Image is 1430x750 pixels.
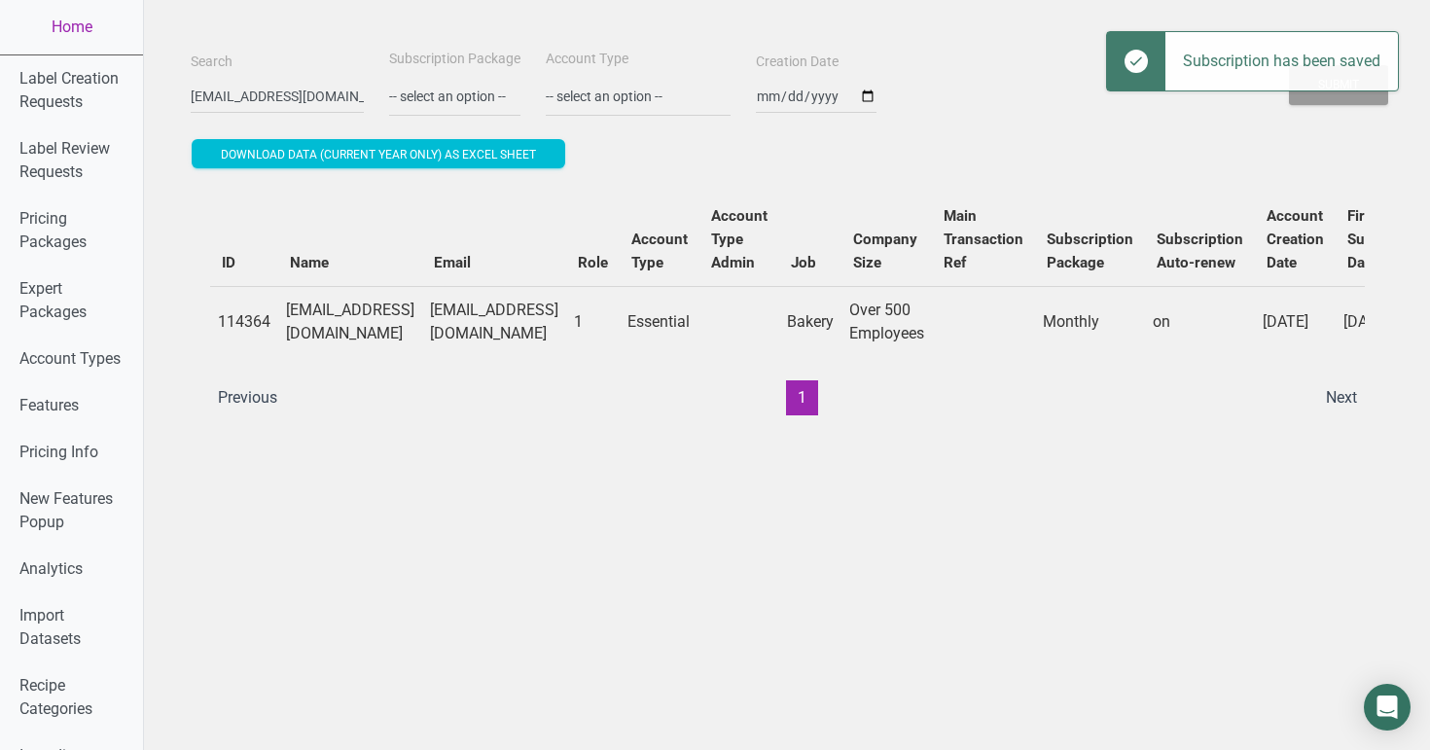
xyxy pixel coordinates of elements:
[841,286,932,357] td: Over 500 Employees
[546,50,628,69] label: Account Type
[1145,286,1255,357] td: on
[944,207,1023,271] b: Main Transaction Ref
[1364,684,1411,731] div: Open Intercom Messenger
[191,173,1384,435] div: Users
[566,286,620,357] td: 1
[1165,32,1398,90] div: Subscription has been saved
[631,231,688,271] b: Account Type
[434,254,471,271] b: Email
[711,207,768,271] b: Account Type Admin
[578,254,608,271] b: Role
[1035,286,1145,357] td: Monthly
[853,231,917,271] b: Company Size
[222,254,235,271] b: ID
[290,254,329,271] b: Name
[210,380,1365,415] div: Page navigation example
[192,139,565,168] button: Download data (current year only) as excel sheet
[422,286,566,357] td: [EMAIL_ADDRESS][DOMAIN_NAME]
[210,286,278,357] td: 114364
[786,380,818,415] button: 1
[221,148,536,161] span: Download data (current year only) as excel sheet
[779,286,841,357] td: Bakery
[1157,231,1243,271] b: Subscription Auto-renew
[620,286,699,357] td: Essential
[1255,286,1336,357] td: [DATE]
[278,286,422,357] td: [EMAIL_ADDRESS][DOMAIN_NAME]
[191,53,232,72] label: Search
[756,53,839,72] label: Creation Date
[1267,207,1324,271] b: Account Creation Date
[1047,231,1133,271] b: Subscription Package
[791,254,816,271] b: Job
[389,50,520,69] label: Subscription Package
